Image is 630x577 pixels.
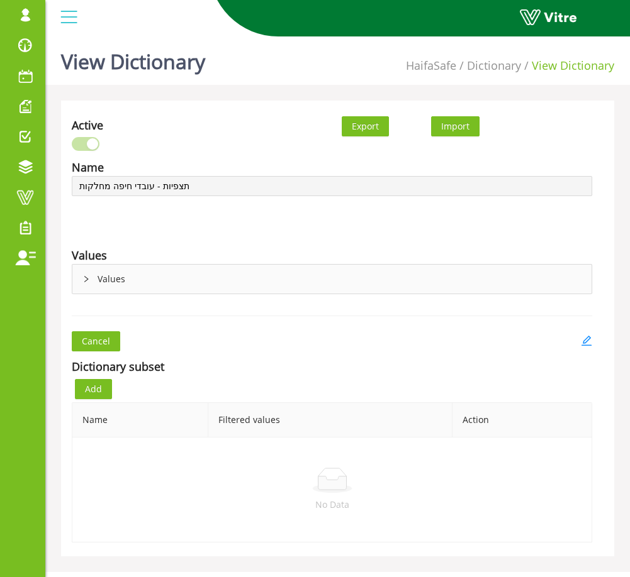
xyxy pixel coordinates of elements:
span: edit [581,335,592,346]
span: Cancel [82,334,110,348]
a: Dictionary [467,58,521,73]
p: No Data [82,498,582,512]
th: Action [453,403,592,437]
a: edit [581,331,592,351]
span: right [82,275,90,283]
th: Name [72,403,208,437]
button: Cancel [72,331,120,351]
span: Import [441,120,470,132]
span: Add [85,382,102,396]
button: Add [75,379,112,399]
div: rightValues [72,265,592,294]
div: Dictionary subset [72,358,164,375]
div: Values [72,246,107,264]
div: Active [72,116,103,134]
button: Export [342,116,389,136]
a: HaifaSafe [406,58,456,73]
h1: View Dictionary [61,31,205,85]
input: Name [72,176,592,196]
th: Filtered values [208,403,453,437]
div: Name [72,158,104,176]
li: View Dictionary [521,57,614,74]
span: Export [352,119,379,133]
